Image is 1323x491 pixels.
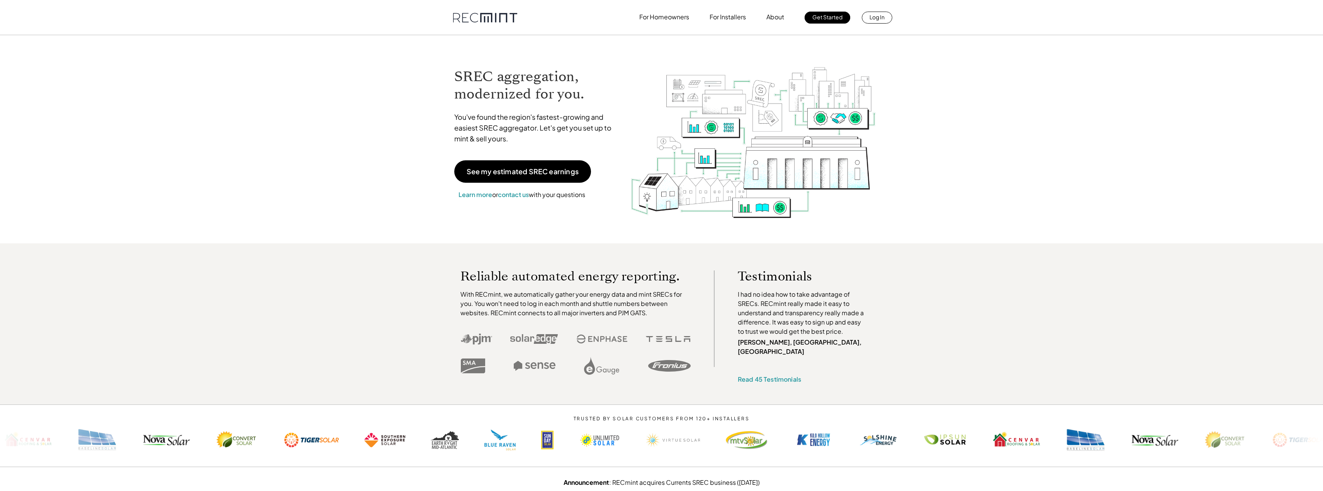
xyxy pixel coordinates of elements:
[498,190,529,199] a: contact us
[564,478,609,486] strong: Announcement
[630,47,876,220] img: RECmint value cycle
[812,12,842,22] p: Get Started
[738,270,853,282] p: Testimonials
[738,290,868,336] p: I had no idea how to take advantage of SRECs. RECmint really made it easy to understand and trans...
[459,190,492,199] a: Learn more
[766,12,784,22] p: About
[454,190,589,200] p: or with your questions
[460,270,691,282] p: Reliable automated energy reporting.
[738,375,801,383] a: Read 45 Testimonials
[738,338,868,356] p: [PERSON_NAME], [GEOGRAPHIC_DATA], [GEOGRAPHIC_DATA]
[460,290,691,318] p: With RECmint, we automatically gather your energy data and mint SRECs for you. You won't need to ...
[454,112,619,144] p: You've found the region's fastest-growing and easiest SREC aggregator. Let's get you set up to mi...
[710,12,746,22] p: For Installers
[467,168,579,175] p: See my estimated SREC earnings
[550,416,773,421] p: TRUSTED BY SOLAR CUSTOMERS FROM 120+ INSTALLERS
[862,12,892,24] a: Log In
[454,68,619,103] h1: SREC aggregation, modernized for you.
[639,12,689,22] p: For Homeowners
[564,478,760,486] a: Announcement: RECmint acquires Currents SREC business ([DATE])
[454,160,591,183] a: See my estimated SREC earnings
[870,12,885,22] p: Log In
[805,12,850,24] a: Get Started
